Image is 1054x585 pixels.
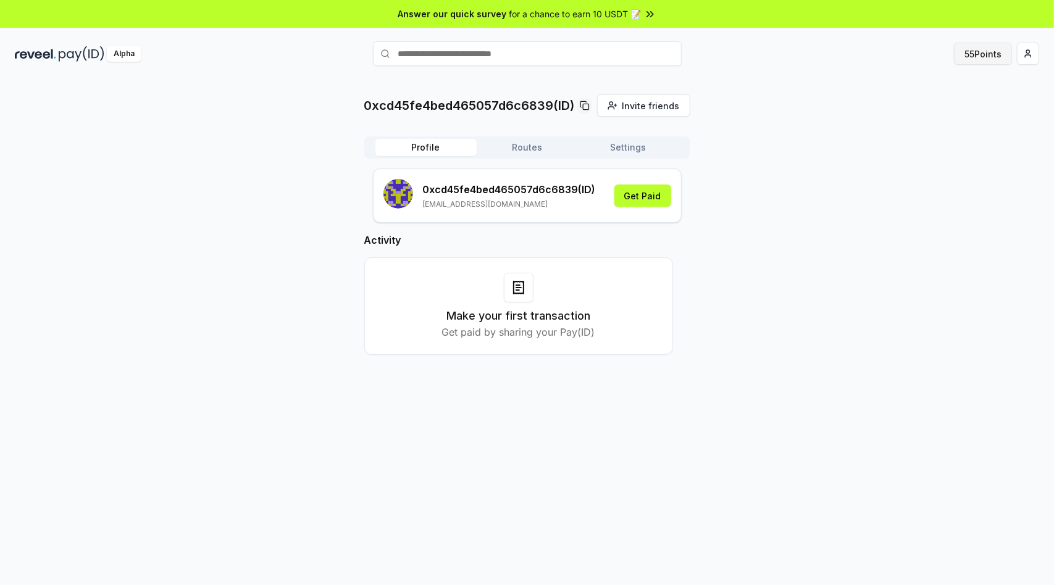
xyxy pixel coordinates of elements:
p: Get paid by sharing your Pay(ID) [442,325,595,339]
p: 0xcd45fe4bed465057d6c6839 (ID) [423,182,596,197]
img: reveel_dark [15,46,56,62]
span: Invite friends [622,99,680,112]
span: Answer our quick survey [398,7,507,20]
span: for a chance to earn 10 USDT 📝 [509,7,642,20]
button: Invite friends [597,94,690,117]
button: 55Points [954,43,1012,65]
div: Alpha [107,46,141,62]
p: [EMAIL_ADDRESS][DOMAIN_NAME] [423,199,596,209]
p: 0xcd45fe4bed465057d6c6839(ID) [364,97,575,114]
img: pay_id [59,46,104,62]
h3: Make your first transaction [446,307,590,325]
h2: Activity [364,233,673,247]
button: Profile [375,139,477,156]
button: Get Paid [614,185,671,207]
button: Settings [578,139,679,156]
button: Routes [477,139,578,156]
